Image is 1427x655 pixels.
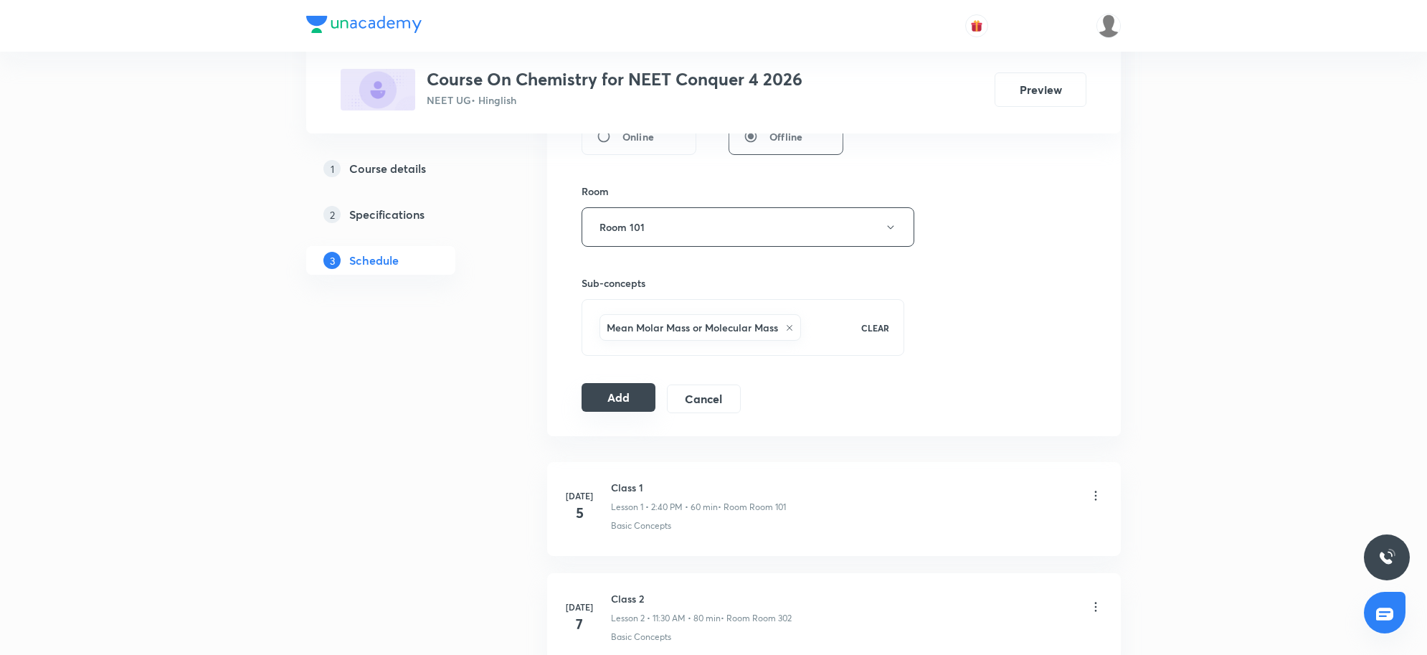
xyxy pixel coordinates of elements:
[611,519,671,532] p: Basic Concepts
[611,631,671,644] p: Basic Concepts
[582,275,904,291] h6: Sub-concepts
[349,206,425,223] h5: Specifications
[607,320,778,335] h6: Mean Molar Mass or Molecular Mass
[970,19,983,32] img: avatar
[582,207,914,247] button: Room 101
[323,206,341,223] p: 2
[306,16,422,33] img: Company Logo
[306,154,501,183] a: 1Course details
[349,160,426,177] h5: Course details
[427,93,802,108] p: NEET UG • Hinglish
[582,383,655,412] button: Add
[341,69,415,110] img: CA1613A3-965A-41DE-8D08-E5DB40042EFA_plus.png
[323,252,341,269] p: 3
[306,16,422,37] a: Company Logo
[611,501,718,514] p: Lesson 1 • 2:40 PM • 60 min
[306,200,501,229] a: 2Specifications
[965,14,988,37] button: avatar
[565,613,594,635] h4: 7
[721,612,792,625] p: • Room Room 302
[611,591,792,606] h6: Class 2
[611,480,786,495] h6: Class 1
[769,129,802,144] span: Offline
[861,321,889,334] p: CLEAR
[611,612,721,625] p: Lesson 2 • 11:30 AM • 80 min
[995,72,1086,107] button: Preview
[565,502,594,524] h4: 5
[622,129,654,144] span: Online
[582,184,609,199] h6: Room
[1096,14,1121,38] img: Devendra Kumar
[1378,549,1395,566] img: ttu
[323,160,341,177] p: 1
[667,385,741,413] button: Cancel
[565,489,594,502] h6: [DATE]
[565,600,594,613] h6: [DATE]
[718,501,786,514] p: • Room Room 101
[349,252,399,269] h5: Schedule
[427,69,802,90] h3: Course On Chemistry for NEET Conquer 4 2026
